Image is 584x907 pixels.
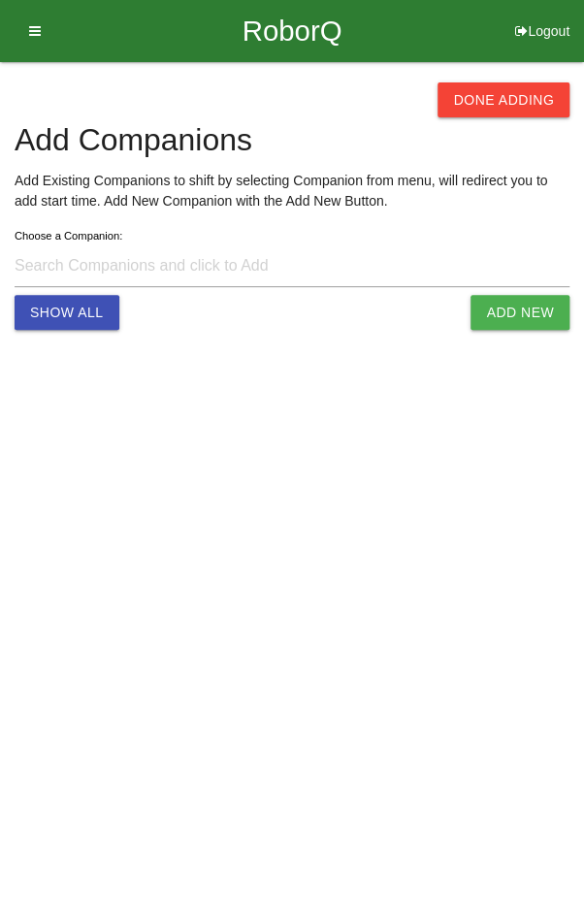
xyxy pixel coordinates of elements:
[15,171,569,211] p: Add Existing Companions to shift by selecting Companion from menu, will redirect you to add start...
[15,245,569,287] input: Search Companions and click to Add
[15,230,122,242] label: Choose a Companion:
[15,295,119,330] button: Show All
[15,123,569,157] h4: Add Companions
[438,82,569,117] button: Done Adding
[470,295,569,330] button: Add New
